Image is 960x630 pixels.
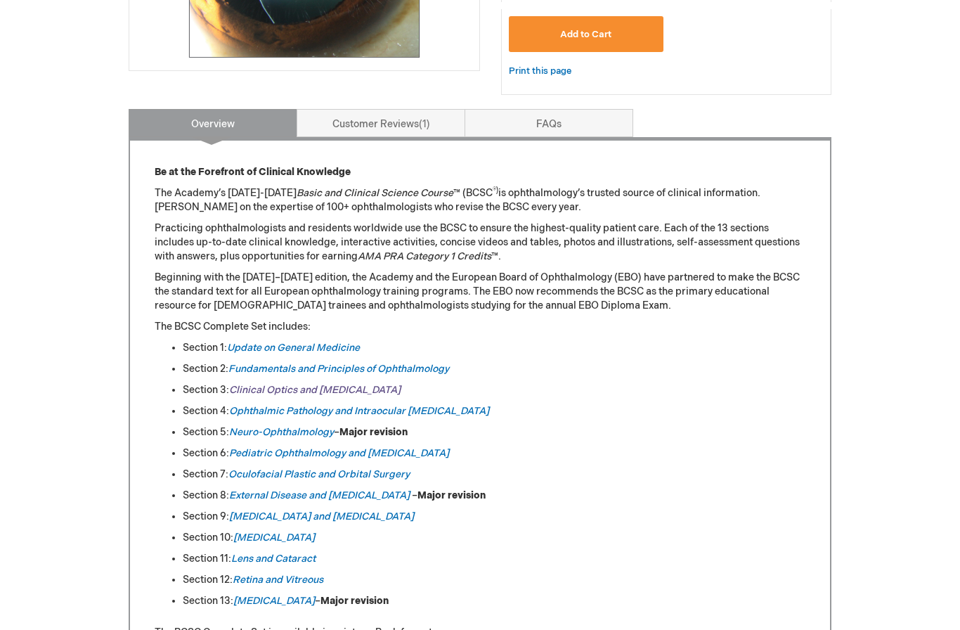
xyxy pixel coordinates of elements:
li: Section 2: [183,362,805,376]
li: Section 4: [183,404,805,418]
li: Section 12: [183,573,805,587]
li: Section 8: – [183,489,805,503]
a: [MEDICAL_DATA] [233,532,315,544]
button: Add to Cart [509,16,663,52]
strong: Major revision [339,426,408,438]
span: 1 [419,118,430,130]
strong: Major revision [320,595,389,607]
a: Retina and Vitreous [233,574,323,586]
p: Beginning with the [DATE]–[DATE] edition, the Academy and the European Board of Ophthalmology (EB... [155,271,805,313]
a: Neuro-Ophthalmology [229,426,334,438]
a: External Disease and [MEDICAL_DATA] [229,489,410,501]
li: Section 9: [183,510,805,524]
em: AMA PRA Category 1 Credits [358,250,491,262]
a: Print this page [509,63,571,80]
a: Update on General Medicine [227,342,360,354]
li: Section 6: [183,446,805,461]
li: Section 10: [183,531,805,545]
a: Ophthalmic Pathology and Intraocular [MEDICAL_DATA] [229,405,489,417]
li: Section 13: – [183,594,805,608]
span: Add to Cart [560,29,611,40]
li: Section 11: [183,552,805,566]
em: Basic and Clinical Science Course [297,187,453,199]
a: Lens and Cataract [231,553,316,565]
a: Clinical Optics and [MEDICAL_DATA] [229,384,401,396]
li: Section 3: [183,383,805,397]
sup: ®) [493,186,498,195]
p: Practicing ophthalmologists and residents worldwide use the BCSC to ensure the highest-quality pa... [155,221,805,264]
a: [MEDICAL_DATA] [233,595,315,607]
p: The Academy’s [DATE]-[DATE] ™ (BCSC is ophthalmology’s trusted source of clinical information. [P... [155,186,805,214]
a: Customer Reviews1 [297,109,465,137]
a: Overview [129,109,297,137]
a: [MEDICAL_DATA] and [MEDICAL_DATA] [229,510,414,522]
a: Fundamentals and Principles of Ophthalmology [228,363,449,375]
li: Section 7: [183,468,805,482]
li: Section 5: – [183,425,805,439]
p: The BCSC Complete Set includes: [155,320,805,334]
a: Pediatric Ophthalmology and [MEDICAL_DATA] [229,447,449,459]
a: FAQs [465,109,633,137]
li: Section 1: [183,341,805,355]
strong: Major revision [417,489,486,501]
a: Oculofacial Plastic and Orbital Surgery [228,468,410,480]
strong: Be at the Forefront of Clinical Knowledge [155,166,351,178]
